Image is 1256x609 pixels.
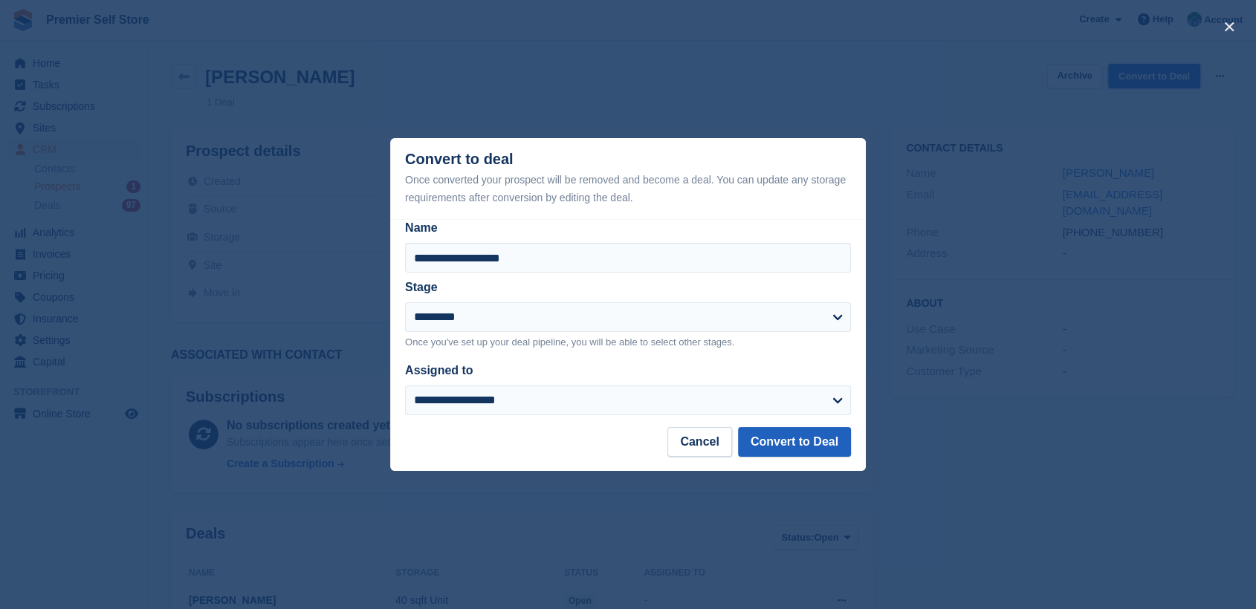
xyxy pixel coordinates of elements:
div: Convert to deal [405,151,851,206]
label: Stage [405,281,438,293]
label: Assigned to [405,364,473,377]
button: Convert to Deal [738,427,851,457]
div: Once converted your prospect will be removed and become a deal. You can update any storage requir... [405,171,851,206]
button: Cancel [667,427,731,457]
label: Name [405,219,851,237]
p: Once you've set up your deal pipeline, you will be able to select other stages. [405,335,851,350]
button: close [1217,15,1241,39]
